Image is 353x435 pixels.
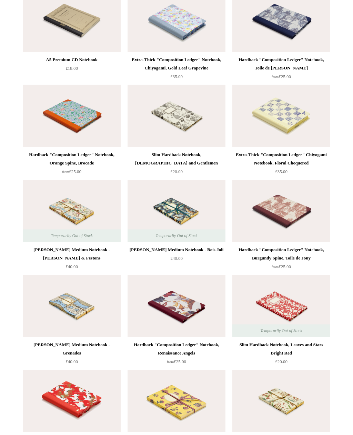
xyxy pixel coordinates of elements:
[275,359,288,364] span: £20.00
[23,370,121,432] a: Extra-Thick "Composition Ledger" Notebook, Sogara Yuzen Red Cranes Extra-Thick "Composition Ledge...
[23,275,121,337] img: Antoinette Poisson Medium Notebook - Grenades
[24,246,119,262] div: [PERSON_NAME] Medium Notebook - [PERSON_NAME] & Festons
[167,359,186,364] span: £25.00
[23,341,121,369] a: [PERSON_NAME] Medium Notebook - Grenades £40.00
[24,341,119,357] div: [PERSON_NAME] Medium Notebook - Grenades
[234,151,329,167] div: Extra-Thick "Composition Ledger" Chiyogami Notebook, Floral Chequered
[170,169,183,174] span: £20.00
[23,246,121,274] a: [PERSON_NAME] Medium Notebook - [PERSON_NAME] & Festons £40.00
[24,56,119,64] div: A5 Premium CD Notebook
[234,246,329,262] div: Hardback "Composition Ledger" Notebook, Burgundy Spine, Toile de Jouy
[128,370,225,432] img: Antoinette Poisson Medium Notebook - Bien Aimee
[128,180,225,242] a: Antoinette Poisson Medium Notebook - Bois Joli Antoinette Poisson Medium Notebook - Bois Joli Tem...
[232,341,330,369] a: Slim Hardback Notebook, Leaves and Stars Bright Red £20.00
[128,85,225,147] a: Slim Hardback Notebook, Ladies and Gentlemen Slim Hardback Notebook, Ladies and Gentlemen
[232,275,330,337] img: Slim Hardback Notebook, Leaves and Stars Bright Red
[272,265,279,269] span: from
[23,180,121,242] img: Antoinette Poisson Medium Notebook - Guirlande & Festons
[129,246,224,254] div: [PERSON_NAME] Medium Notebook - Bois Joli
[23,275,121,337] a: Antoinette Poisson Medium Notebook - Grenades Antoinette Poisson Medium Notebook - Grenades
[24,151,119,167] div: Hardback "Composition Ledger" Notebook, Orange Spine, Brocade
[128,275,225,337] a: Hardback "Composition Ledger" Notebook, Renaissance Angels Hardback "Composition Ledger" Notebook...
[149,229,204,242] span: Temporarily Out of Stock
[232,275,330,337] a: Slim Hardback Notebook, Leaves and Stars Bright Red Slim Hardback Notebook, Leaves and Stars Brig...
[65,264,78,269] span: £40.00
[65,66,78,71] span: £18.00
[275,169,288,174] span: £35.00
[234,56,329,72] div: Hardback "Composition Ledger" Notebook, Toile de [PERSON_NAME]
[232,180,330,242] a: Hardback "Composition Ledger" Notebook, Burgundy Spine, Toile de Jouy Hardback "Composition Ledge...
[44,229,99,242] span: Temporarily Out of Stock
[232,85,330,147] a: Extra-Thick "Composition Ledger" Chiyogami Notebook, Floral Chequered Extra-Thick "Composition Le...
[232,370,330,432] img: Antoinette Poisson Medium Notebook - Mignonette
[23,180,121,242] a: Antoinette Poisson Medium Notebook - Guirlande & Festons Antoinette Poisson Medium Notebook - Gui...
[128,56,225,84] a: Extra-Thick "Composition Ledger" Notebook, Chiyogami, Gold Leaf Grapevine £35.00
[232,246,330,274] a: Hardback "Composition Ledger" Notebook, Burgundy Spine, Toile de Jouy from£25.00
[23,85,121,147] img: Hardback "Composition Ledger" Notebook, Orange Spine, Brocade
[128,341,225,369] a: Hardback "Composition Ledger" Notebook, Renaissance Angels from£25.00
[232,85,330,147] img: Extra-Thick "Composition Ledger" Chiyogami Notebook, Floral Chequered
[129,56,224,72] div: Extra-Thick "Composition Ledger" Notebook, Chiyogami, Gold Leaf Grapevine
[128,246,225,274] a: [PERSON_NAME] Medium Notebook - Bois Joli £40.00
[253,324,309,337] span: Temporarily Out of Stock
[272,264,291,269] span: £25.00
[232,151,330,179] a: Extra-Thick "Composition Ledger" Chiyogami Notebook, Floral Chequered £35.00
[128,370,225,432] a: Antoinette Poisson Medium Notebook - Bien Aimee Antoinette Poisson Medium Notebook - Bien Aimee
[272,74,291,79] span: £25.00
[128,275,225,337] img: Hardback "Composition Ledger" Notebook, Renaissance Angels
[62,170,69,174] span: from
[167,360,174,364] span: from
[170,74,183,79] span: £35.00
[128,151,225,179] a: Slim Hardback Notebook, [DEMOGRAPHIC_DATA] and Gentlemen £20.00
[234,341,329,357] div: Slim Hardback Notebook, Leaves and Stars Bright Red
[23,56,121,84] a: A5 Premium CD Notebook £18.00
[232,180,330,242] img: Hardback "Composition Ledger" Notebook, Burgundy Spine, Toile de Jouy
[65,359,78,364] span: £40.00
[129,341,224,357] div: Hardback "Composition Ledger" Notebook, Renaissance Angels
[23,85,121,147] a: Hardback "Composition Ledger" Notebook, Orange Spine, Brocade Hardback "Composition Ledger" Noteb...
[62,169,81,174] span: £25.00
[129,151,224,167] div: Slim Hardback Notebook, [DEMOGRAPHIC_DATA] and Gentlemen
[128,85,225,147] img: Slim Hardback Notebook, Ladies and Gentlemen
[232,370,330,432] a: Antoinette Poisson Medium Notebook - Mignonette Antoinette Poisson Medium Notebook - Mignonette
[128,180,225,242] img: Antoinette Poisson Medium Notebook - Bois Joli
[23,370,121,432] img: Extra-Thick "Composition Ledger" Notebook, Sogara Yuzen Red Cranes
[23,151,121,179] a: Hardback "Composition Ledger" Notebook, Orange Spine, Brocade from£25.00
[170,256,183,261] span: £40.00
[232,56,330,84] a: Hardback "Composition Ledger" Notebook, Toile de [PERSON_NAME] from£25.00
[272,75,279,79] span: from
